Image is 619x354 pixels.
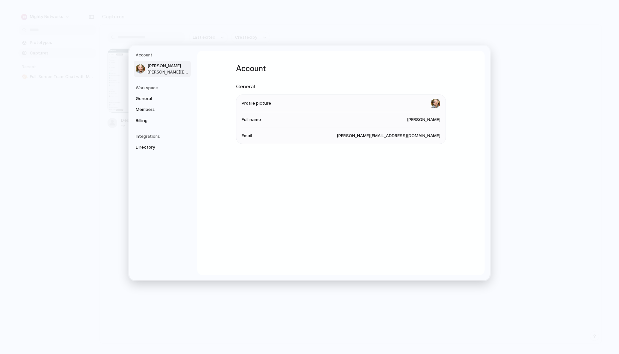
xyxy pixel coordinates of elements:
a: Members [134,104,191,115]
span: General [136,95,178,102]
h5: Workspace [136,85,191,91]
h5: Account [136,52,191,58]
span: Full name [242,116,261,123]
span: Email [242,133,252,139]
span: [PERSON_NAME] [148,63,190,69]
span: Billing [136,117,178,124]
a: Billing [134,115,191,126]
span: Profile picture [242,100,271,107]
a: Directory [134,142,191,153]
span: Members [136,106,178,113]
h1: Account [236,63,446,74]
span: [PERSON_NAME][EMAIL_ADDRESS][DOMAIN_NAME] [337,133,440,139]
span: [PERSON_NAME][EMAIL_ADDRESS][DOMAIN_NAME] [148,69,190,75]
h2: General [236,83,446,91]
span: Directory [136,144,178,151]
a: [PERSON_NAME][PERSON_NAME][EMAIL_ADDRESS][DOMAIN_NAME] [134,61,191,77]
a: General [134,93,191,104]
span: [PERSON_NAME] [407,116,440,123]
h5: Integrations [136,134,191,139]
